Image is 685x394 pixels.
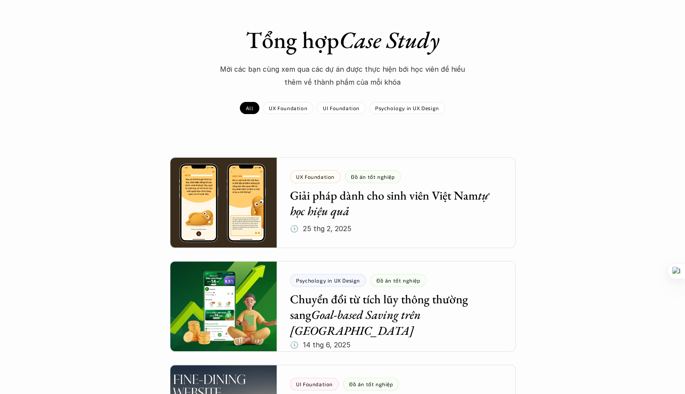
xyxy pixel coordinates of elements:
[339,25,440,55] em: Case Study
[375,105,439,111] p: Psychology in UX Design
[317,102,366,114] a: UI Foundation
[170,157,516,248] a: UX FoundationĐồ án tốt nghiệpGiải pháp dành cho sinh viên Việt Namtự học hiệu quả🕔 25 thg 2, 2025
[323,105,360,111] p: UI Foundation
[263,102,313,114] a: UX Foundation
[369,102,445,114] a: Psychology in UX Design
[170,261,516,352] a: Psychology in UX DesignĐồ án tốt nghiệpChuyển đổi từ tích lũy thông thường sangGoal-based Saving ...
[213,63,472,89] p: Mời các bạn cùng xem qua các dự án được thực hiện bới học viên để hiểu thêm về thành phẩm của mỗi...
[191,26,494,54] h1: Tổng hợp
[269,105,307,111] p: UX Foundation
[246,105,253,111] p: All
